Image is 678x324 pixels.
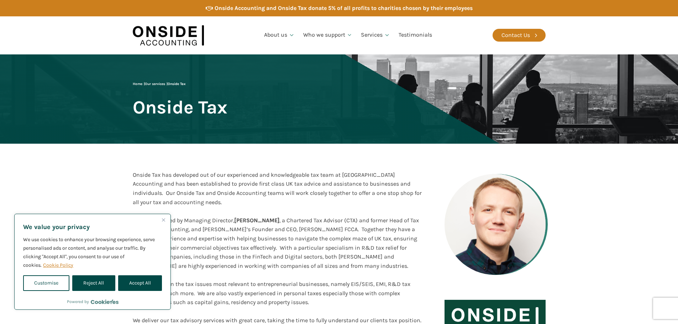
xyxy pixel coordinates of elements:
button: Customise [23,275,69,291]
div: Onside Accounting and Onside Tax donate 5% of all profits to charities chosen by their employees [215,4,473,13]
p: We value your privacy [23,223,162,231]
a: Home [133,82,142,86]
a: Who we support [299,23,357,47]
button: Close [159,216,168,224]
span: Onside Tax has developed out of our experienced and knowledgeable tax team at [GEOGRAPHIC_DATA] A... [133,171,422,206]
div: Contact Us [501,31,530,40]
div: [PERSON_NAME] [133,216,422,271]
span: , a Chartered Tax Advisor (CTA) and former Head of Tax at Onside Accounting, and [PERSON_NAME]’s ... [133,217,419,269]
div: Powered by [67,298,119,305]
a: About us [260,23,299,47]
p: We use cookies to enhance your browsing experience, serve personalised ads or content, and analys... [23,235,162,270]
button: Reject All [72,275,115,291]
img: Onside Accounting [133,22,204,49]
a: Testimonials [394,23,436,47]
div: We value your privacy [14,214,171,310]
span: | | [133,82,186,86]
a: Visit CookieYes website [91,299,119,304]
a: Cookie Policy [43,262,74,269]
a: Services [357,23,394,47]
button: Accept All [118,275,162,291]
a: Our services [145,82,165,86]
a: Contact Us [493,29,546,42]
span: Onside Tax is led by Managing Director, [133,217,234,224]
span: We specialise in the tax issues most relevant to entrepreneurial businesses, namely EIS/SEIS, EMI... [133,281,410,306]
span: Onside Tax [133,97,227,117]
img: Close [162,218,165,222]
span: Onside Tax [168,82,186,86]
